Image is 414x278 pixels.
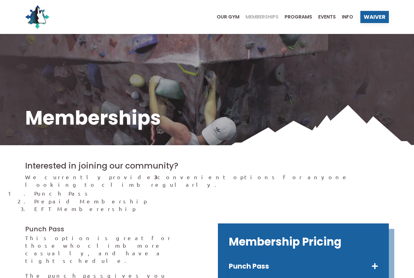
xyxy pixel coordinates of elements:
[25,160,389,172] h2: Interested in joining our community?
[318,15,336,19] span: Events
[34,197,389,205] li: Prepaid Membership
[360,11,389,23] a: Waiver
[285,15,312,19] span: Programs
[25,5,49,29] img: North Wall Logo
[342,15,353,19] span: Info
[25,234,196,265] p: This option is great for those who climb more casually, and have a tight schedule.
[211,15,239,19] a: Our Gym
[239,15,279,19] a: Memberships
[312,15,336,19] a: Events
[279,15,312,19] a: Programs
[154,173,157,180] strong: 3
[364,14,386,20] span: Waiver
[245,15,279,19] span: Memberships
[229,234,378,250] h2: Membership Pricing
[34,189,389,197] li: Punch Pass
[25,173,389,188] p: We currently provide convenient options for anyone looking to climb regularly.
[336,15,353,19] a: Info
[217,15,239,19] span: Our Gym
[34,205,389,213] li: EFT Memberership
[25,225,196,234] h3: Punch Pass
